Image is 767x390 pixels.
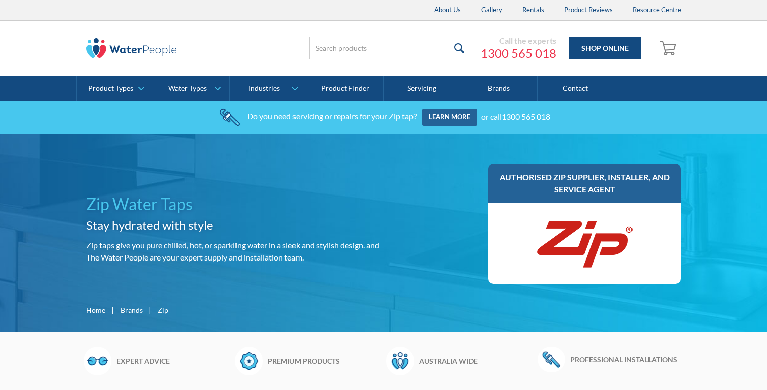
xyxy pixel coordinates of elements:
a: Product Types [77,76,153,101]
a: Servicing [384,76,460,101]
a: Open cart [657,36,681,60]
h3: Authorised Zip supplier, installer, and service agent [498,171,671,196]
a: Industries [230,76,306,101]
img: Waterpeople Symbol [386,347,414,375]
img: Zip [534,213,635,274]
img: The Water People [86,38,177,58]
h6: Australia wide [419,356,533,366]
div: Do you need servicing or repairs for your Zip tap? [247,111,417,121]
img: Glasses [84,347,111,375]
a: Contact [538,76,614,101]
a: Shop Online [569,37,641,59]
a: Product Finder [307,76,384,101]
div: Zip [158,305,168,315]
a: Brands [121,305,143,315]
p: Zip taps give you pure chilled, hot, or sparkling water in a sleek and stylish design. and The Wa... [86,239,380,264]
img: Badge [235,347,263,375]
a: 1300 565 018 [481,46,556,61]
img: Wrench [538,347,565,372]
h6: Premium products [268,356,381,366]
div: | [110,304,115,316]
h1: Zip Water Taps [86,192,380,216]
h6: Professional installations [570,354,684,365]
input: Search products [309,37,470,59]
h6: Expert advice [116,356,230,366]
h2: Stay hydrated with style [86,216,380,234]
div: Water Types [168,84,207,93]
a: 1300 565 018 [502,111,550,121]
div: | [148,304,153,316]
div: or call [481,111,550,121]
img: shopping cart [660,40,679,56]
div: Industries [249,84,280,93]
a: Learn more [422,109,477,126]
div: Product Types [88,84,133,93]
a: Water Types [153,76,229,101]
div: Call the experts [481,36,556,46]
a: Brands [460,76,537,101]
a: Home [86,305,105,315]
